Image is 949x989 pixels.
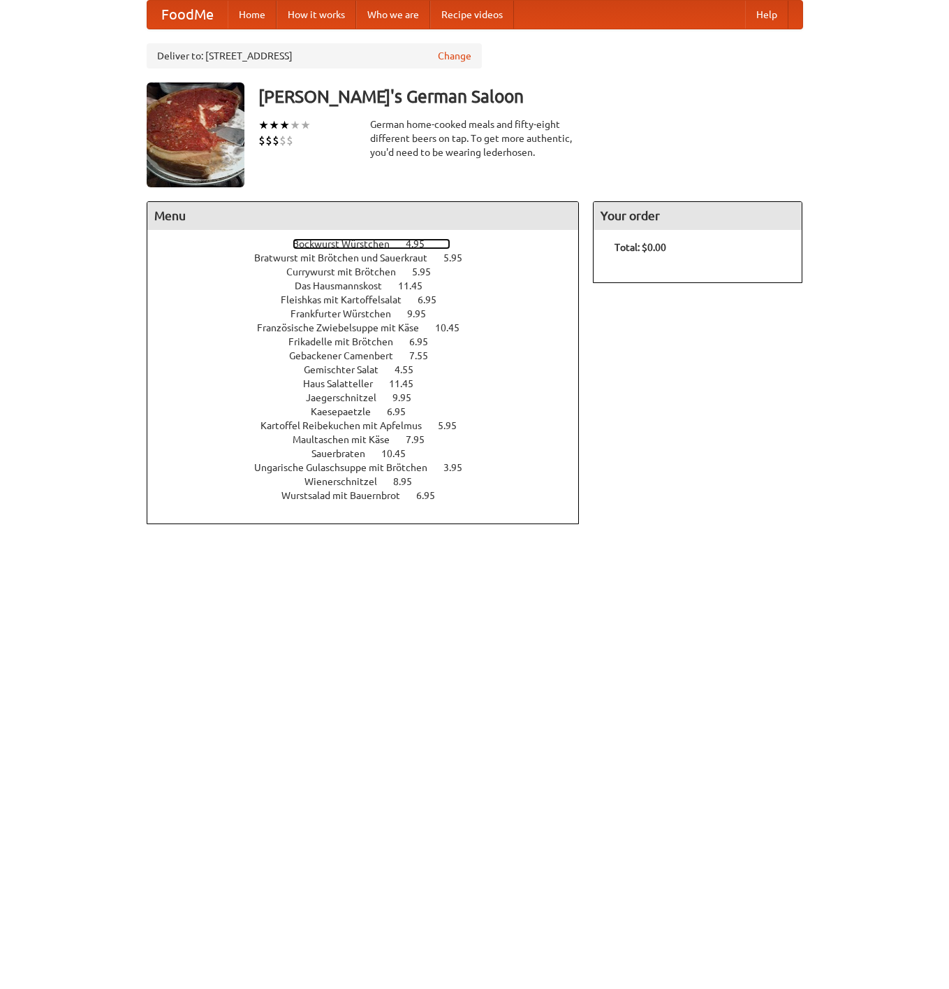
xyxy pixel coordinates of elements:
span: 7.55 [409,350,442,361]
span: 6.95 [409,336,442,347]
span: 4.95 [406,238,439,250]
span: 6.95 [387,406,420,417]
span: Bockwurst Würstchen [293,238,404,250]
a: Help [745,1,788,29]
span: Französische Zwiebelsuppe mit Käse [257,322,433,333]
a: Kaesepaetzle 6.95 [311,406,432,417]
h4: Your order [594,202,802,230]
span: Frikadelle mit Brötchen [288,336,407,347]
a: How it works [277,1,356,29]
div: German home-cooked meals and fifty-eight different beers on tap. To get more authentic, you'd nee... [370,117,580,159]
a: Home [228,1,277,29]
span: Gebackener Camenbert [289,350,407,361]
a: FoodMe [147,1,228,29]
b: Total: $0.00 [615,242,666,253]
li: $ [279,133,286,148]
a: Jaegerschnitzel 9.95 [306,392,437,403]
span: Haus Salatteller [303,378,387,389]
a: Wienerschnitzel 8.95 [304,476,438,487]
span: 10.45 [381,448,420,459]
a: Frikadelle mit Brötchen 6.95 [288,336,454,347]
span: Frankfurter Würstchen [290,308,405,319]
h4: Menu [147,202,579,230]
span: 9.95 [392,392,425,403]
span: Kaesepaetzle [311,406,385,417]
span: Jaegerschnitzel [306,392,390,403]
li: ★ [258,117,269,133]
span: 9.95 [407,308,440,319]
a: Sauerbraten 10.45 [311,448,432,459]
li: $ [272,133,279,148]
a: Fleishkas mit Kartoffelsalat 6.95 [281,294,462,305]
li: ★ [300,117,311,133]
li: $ [286,133,293,148]
span: 6.95 [416,490,449,501]
a: Currywurst mit Brötchen 5.95 [286,266,457,277]
span: Maultaschen mit Käse [293,434,404,445]
span: Fleishkas mit Kartoffelsalat [281,294,415,305]
span: Currywurst mit Brötchen [286,266,410,277]
span: Wienerschnitzel [304,476,391,487]
a: Ungarische Gulaschsuppe mit Brötchen 3.95 [254,462,488,473]
span: 5.95 [412,266,445,277]
span: 11.45 [398,280,436,291]
a: Who we are [356,1,430,29]
a: Recipe videos [430,1,514,29]
span: 5.95 [438,420,471,431]
span: 5.95 [443,252,476,264]
a: Haus Salatteller 11.45 [303,378,439,389]
li: ★ [290,117,300,133]
div: Deliver to: [STREET_ADDRESS] [147,43,482,68]
span: 8.95 [393,476,426,487]
span: 11.45 [389,378,427,389]
span: Sauerbraten [311,448,379,459]
a: Change [438,49,471,63]
span: Kartoffel Reibekuchen mit Apfelmus [260,420,436,431]
a: Bratwurst mit Brötchen und Sauerkraut 5.95 [254,252,488,264]
a: Das Hausmannskost 11.45 [295,280,448,291]
a: Wurstsalad mit Bauernbrot 6.95 [281,490,461,501]
li: $ [265,133,272,148]
span: 6.95 [418,294,450,305]
h3: [PERSON_NAME]'s German Saloon [258,82,803,110]
span: 7.95 [406,434,439,445]
a: Gemischter Salat 4.55 [304,364,439,375]
a: Maultaschen mit Käse 7.95 [293,434,450,445]
span: Bratwurst mit Brötchen und Sauerkraut [254,252,441,264]
a: Gebackener Camenbert 7.55 [289,350,454,361]
img: angular.jpg [147,82,244,187]
li: $ [258,133,265,148]
span: Ungarische Gulaschsuppe mit Brötchen [254,462,441,473]
span: 4.55 [395,364,427,375]
a: Frankfurter Würstchen 9.95 [290,308,452,319]
li: ★ [269,117,279,133]
span: 10.45 [435,322,473,333]
span: Wurstsalad mit Bauernbrot [281,490,414,501]
a: Kartoffel Reibekuchen mit Apfelmus 5.95 [260,420,483,431]
span: 3.95 [443,462,476,473]
li: ★ [279,117,290,133]
span: Gemischter Salat [304,364,392,375]
a: Bockwurst Würstchen 4.95 [293,238,450,250]
a: Französische Zwiebelsuppe mit Käse 10.45 [257,322,485,333]
span: Das Hausmannskost [295,280,396,291]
